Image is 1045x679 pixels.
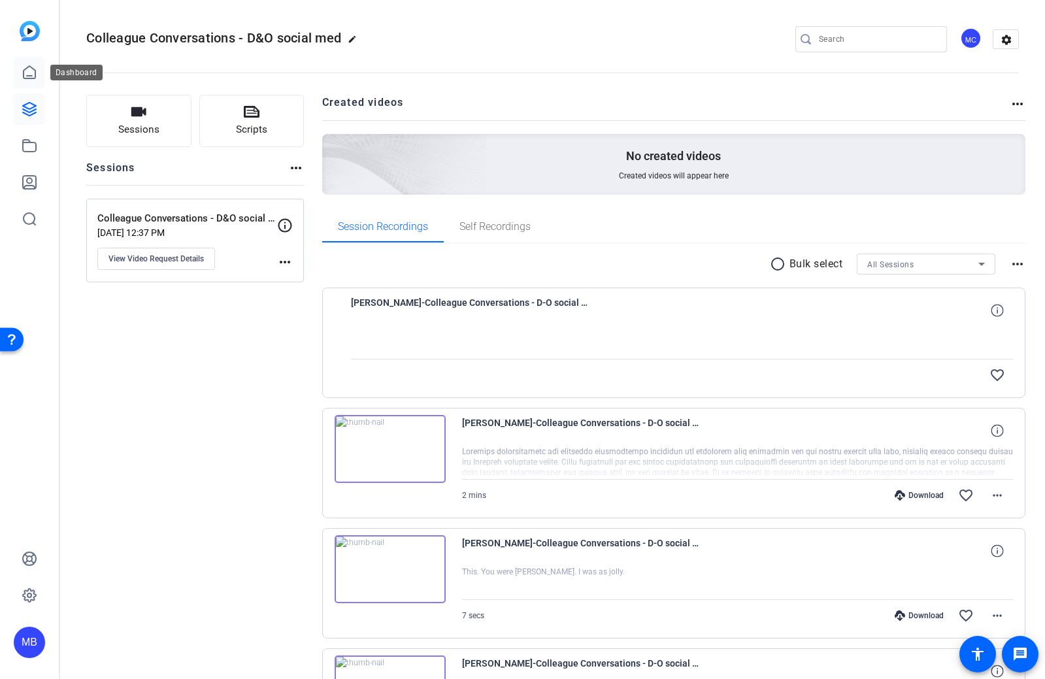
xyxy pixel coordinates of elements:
[199,95,305,147] button: Scripts
[958,608,974,623] mat-icon: favorite_border
[335,415,446,483] img: thumb-nail
[14,627,45,658] div: MB
[958,488,974,503] mat-icon: favorite_border
[459,222,531,232] span: Self Recordings
[819,31,937,47] input: Search
[50,65,103,80] div: Dashboard
[97,248,215,270] button: View Video Request Details
[348,35,363,50] mat-icon: edit
[462,491,486,500] span: 2 mins
[108,254,204,264] span: View Video Request Details
[960,27,982,49] div: MC
[989,367,1005,383] mat-icon: favorite_border
[118,122,159,137] span: Sessions
[888,490,950,501] div: Download
[888,610,950,621] div: Download
[335,535,446,603] img: thumb-nail
[989,488,1005,503] mat-icon: more_horiz
[867,260,914,269] span: All Sessions
[993,30,1020,50] mat-icon: settings
[97,227,277,238] p: [DATE] 12:37 PM
[322,95,1010,120] h2: Created videos
[989,608,1005,623] mat-icon: more_horiz
[236,122,267,137] span: Scripts
[770,256,789,272] mat-icon: radio_button_unchecked
[1012,646,1028,662] mat-icon: message
[176,5,488,288] img: Creted videos background
[86,95,191,147] button: Sessions
[86,160,135,185] h2: Sessions
[277,254,293,270] mat-icon: more_horiz
[20,21,40,41] img: blue-gradient.svg
[462,415,704,446] span: [PERSON_NAME]-Colleague Conversations - D-O social med-Colleague Conversations - D-O social media...
[626,148,721,164] p: No created videos
[338,222,428,232] span: Session Recordings
[960,27,983,50] ngx-avatar: Mylene Cooke
[462,611,484,620] span: 7 secs
[462,535,704,567] span: [PERSON_NAME]-Colleague Conversations - D-O social med-Colleague Conversations - D-O social media...
[288,160,304,176] mat-icon: more_horiz
[1010,256,1025,272] mat-icon: more_horiz
[619,171,729,181] span: Created videos will appear here
[351,295,593,326] span: [PERSON_NAME]-Colleague Conversations - D-O social med-Colleague Conversations - D-O social media...
[789,256,843,272] p: Bulk select
[86,30,341,46] span: Colleague Conversations - D&O social med
[1010,96,1025,112] mat-icon: more_horiz
[970,646,986,662] mat-icon: accessibility
[97,211,277,226] p: Colleague Conversations - D&O social media videos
